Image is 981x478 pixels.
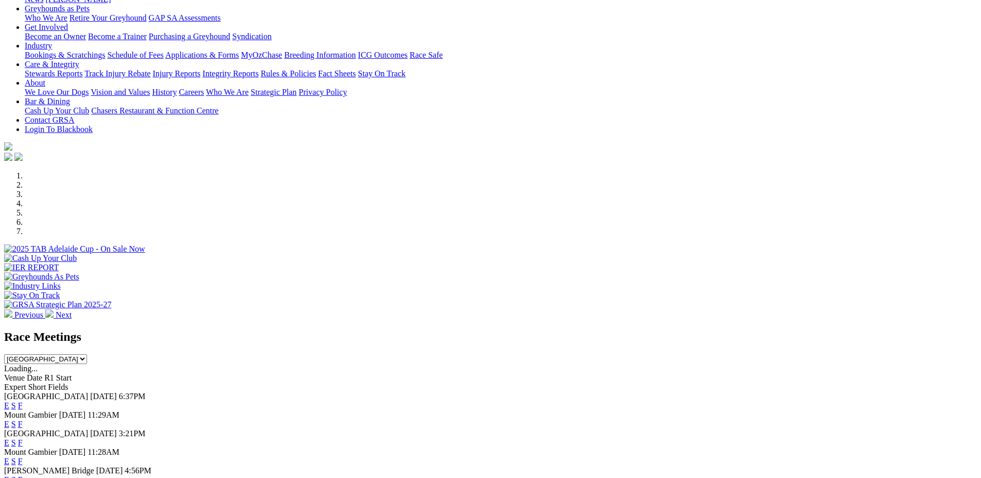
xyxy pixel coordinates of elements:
[48,383,68,391] span: Fields
[88,448,119,456] span: 11:28AM
[4,364,38,373] span: Loading...
[4,300,111,309] img: GRSA Strategic Plan 2025-27
[318,69,356,78] a: Fact Sheets
[4,373,25,382] span: Venue
[4,457,9,466] a: E
[4,282,61,291] img: Industry Links
[206,88,249,96] a: Who We Are
[202,69,259,78] a: Integrity Reports
[11,420,16,428] a: S
[25,60,79,69] a: Care & Integrity
[91,88,150,96] a: Vision and Values
[11,457,16,466] a: S
[4,438,9,447] a: E
[25,32,86,41] a: Become an Owner
[4,410,57,419] span: Mount Gambier
[152,69,200,78] a: Injury Reports
[119,392,146,401] span: 6:37PM
[27,373,42,382] span: Date
[107,51,163,59] a: Schedule of Fees
[44,373,72,382] span: R1 Start
[149,32,230,41] a: Purchasing a Greyhound
[241,51,282,59] a: MyOzChase
[25,116,74,124] a: Contact GRSA
[25,23,68,31] a: Get Involved
[25,13,977,23] div: Greyhounds as Pets
[4,142,12,151] img: logo-grsa-white.png
[91,106,218,115] a: Chasers Restaurant & Function Centre
[25,4,90,13] a: Greyhounds as Pets
[45,310,72,319] a: Next
[70,13,147,22] a: Retire Your Greyhound
[358,69,405,78] a: Stay On Track
[25,106,977,116] div: Bar & Dining
[4,244,145,254] img: 2025 TAB Adelaide Cup - On Sale Now
[25,69,977,78] div: Care & Integrity
[25,125,93,134] a: Login To Blackbook
[4,383,26,391] span: Expert
[4,254,77,263] img: Cash Up Your Club
[25,51,105,59] a: Bookings & Scratchings
[28,383,46,391] span: Short
[179,88,204,96] a: Careers
[59,410,86,419] span: [DATE]
[4,429,88,438] span: [GEOGRAPHIC_DATA]
[4,392,88,401] span: [GEOGRAPHIC_DATA]
[4,272,79,282] img: Greyhounds As Pets
[18,438,23,447] a: F
[14,153,23,161] img: twitter.svg
[90,429,117,438] span: [DATE]
[45,309,54,318] img: chevron-right-pager-white.svg
[25,88,89,96] a: We Love Our Dogs
[4,330,977,344] h2: Race Meetings
[149,13,221,22] a: GAP SA Assessments
[4,420,9,428] a: E
[96,466,123,475] span: [DATE]
[152,88,177,96] a: History
[409,51,442,59] a: Race Safe
[88,410,119,419] span: 11:29AM
[18,457,23,466] a: F
[284,51,356,59] a: Breeding Information
[119,429,146,438] span: 3:21PM
[125,466,151,475] span: 4:56PM
[25,106,89,115] a: Cash Up Your Club
[165,51,239,59] a: Applications & Forms
[25,41,52,50] a: Industry
[251,88,297,96] a: Strategic Plan
[4,448,57,456] span: Mount Gambier
[232,32,271,41] a: Syndication
[18,420,23,428] a: F
[4,291,60,300] img: Stay On Track
[84,69,150,78] a: Track Injury Rebate
[14,310,43,319] span: Previous
[4,263,59,272] img: IER REPORT
[4,309,12,318] img: chevron-left-pager-white.svg
[25,88,977,97] div: About
[4,310,45,319] a: Previous
[88,32,147,41] a: Become a Trainer
[18,401,23,410] a: F
[4,401,9,410] a: E
[25,97,70,106] a: Bar & Dining
[25,78,45,87] a: About
[11,438,16,447] a: S
[11,401,16,410] a: S
[4,466,94,475] span: [PERSON_NAME] Bridge
[4,153,12,161] img: facebook.svg
[299,88,347,96] a: Privacy Policy
[25,51,977,60] div: Industry
[25,32,977,41] div: Get Involved
[358,51,407,59] a: ICG Outcomes
[25,69,82,78] a: Stewards Reports
[25,13,67,22] a: Who We Are
[56,310,72,319] span: Next
[90,392,117,401] span: [DATE]
[59,448,86,456] span: [DATE]
[261,69,316,78] a: Rules & Policies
